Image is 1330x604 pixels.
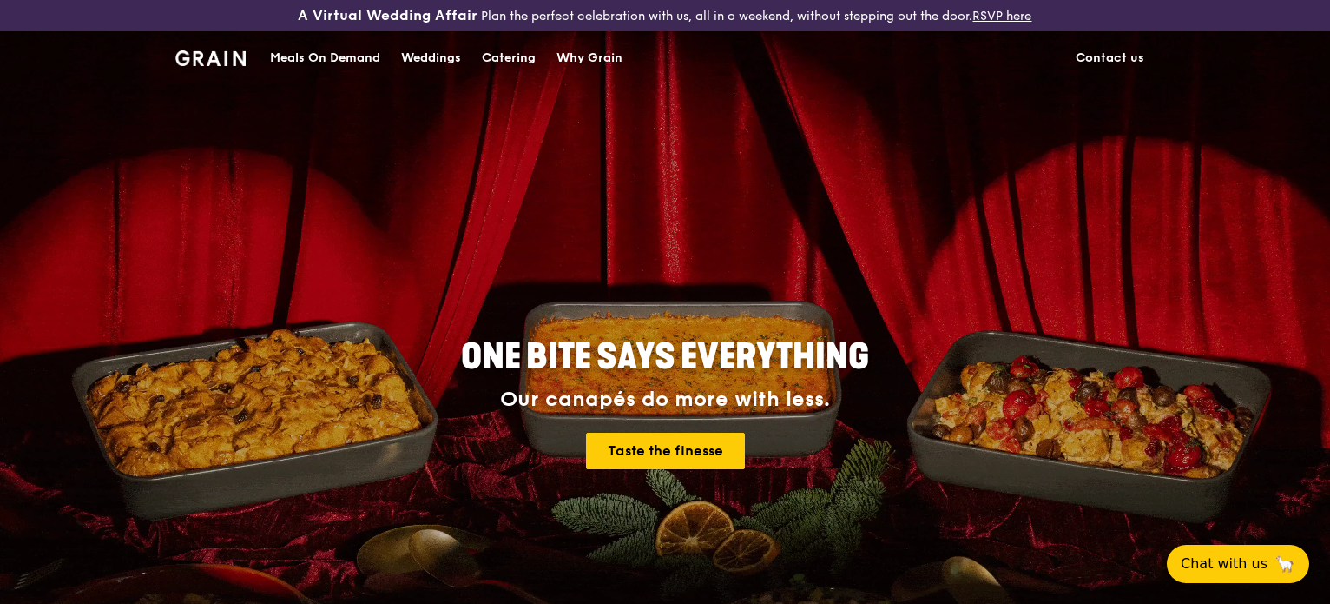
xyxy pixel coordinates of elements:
[175,50,246,66] img: Grain
[556,32,622,84] div: Why Grain
[1065,32,1155,84] a: Contact us
[471,32,546,84] a: Catering
[270,32,380,84] div: Meals On Demand
[221,7,1108,24] div: Plan the perfect celebration with us, all in a weekend, without stepping out the door.
[586,433,745,469] a: Taste the finesse
[1167,545,1309,583] button: Chat with us🦙
[298,7,477,24] h3: A Virtual Wedding Affair
[546,32,633,84] a: Why Grain
[352,388,978,412] div: Our canapés do more with less.
[1274,554,1295,574] span: 🦙
[391,32,471,84] a: Weddings
[972,9,1031,23] a: RSVP here
[461,336,869,378] span: ONE BITE SAYS EVERYTHING
[482,32,536,84] div: Catering
[175,30,246,83] a: GrainGrain
[401,32,461,84] div: Weddings
[1181,554,1267,574] span: Chat with us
